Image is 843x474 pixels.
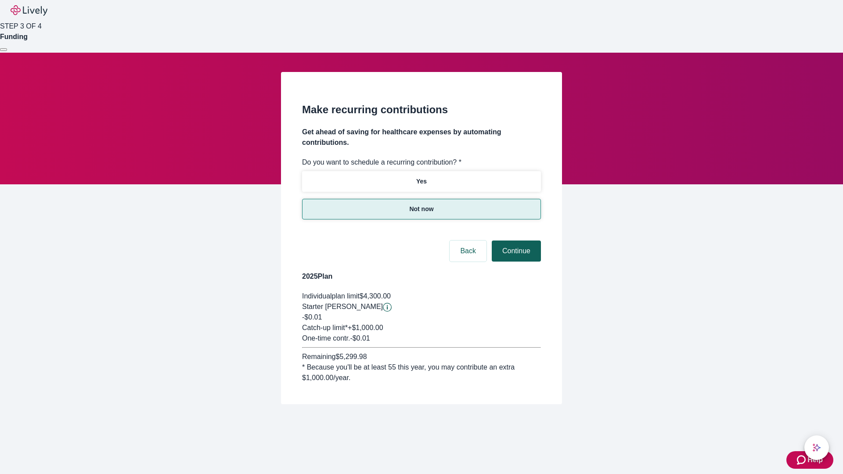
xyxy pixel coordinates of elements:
label: Do you want to schedule a recurring contribution? * [302,157,461,168]
span: Remaining [302,353,335,360]
span: Help [807,455,823,465]
img: Lively [11,5,47,16]
span: One-time contr. [302,334,350,342]
div: * Because you'll be at least 55 this year, you may contribute an extra $1,000.00 /year. [302,362,541,383]
h2: Make recurring contributions [302,102,541,118]
svg: Zendesk support icon [797,455,807,465]
span: - $0.01 [350,334,370,342]
span: Starter [PERSON_NAME] [302,303,383,310]
span: $5,299.98 [335,353,367,360]
button: Yes [302,171,541,192]
button: Lively will contribute $0.01 to establish your account [383,303,392,312]
button: chat [804,435,829,460]
svg: Lively AI Assistant [812,443,821,452]
span: + $1,000.00 [348,324,383,331]
span: Individual plan limit [302,292,360,300]
span: Catch-up limit* [302,324,348,331]
button: Continue [492,241,541,262]
p: Not now [409,205,433,214]
button: Not now [302,199,541,219]
button: Zendesk support iconHelp [786,451,833,469]
h4: Get ahead of saving for healthcare expenses by automating contributions. [302,127,541,148]
button: Back [450,241,486,262]
h4: 2025 Plan [302,271,541,282]
span: -$0.01 [302,313,322,321]
svg: Starter penny details [383,303,392,312]
span: $4,300.00 [360,292,391,300]
p: Yes [416,177,427,186]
